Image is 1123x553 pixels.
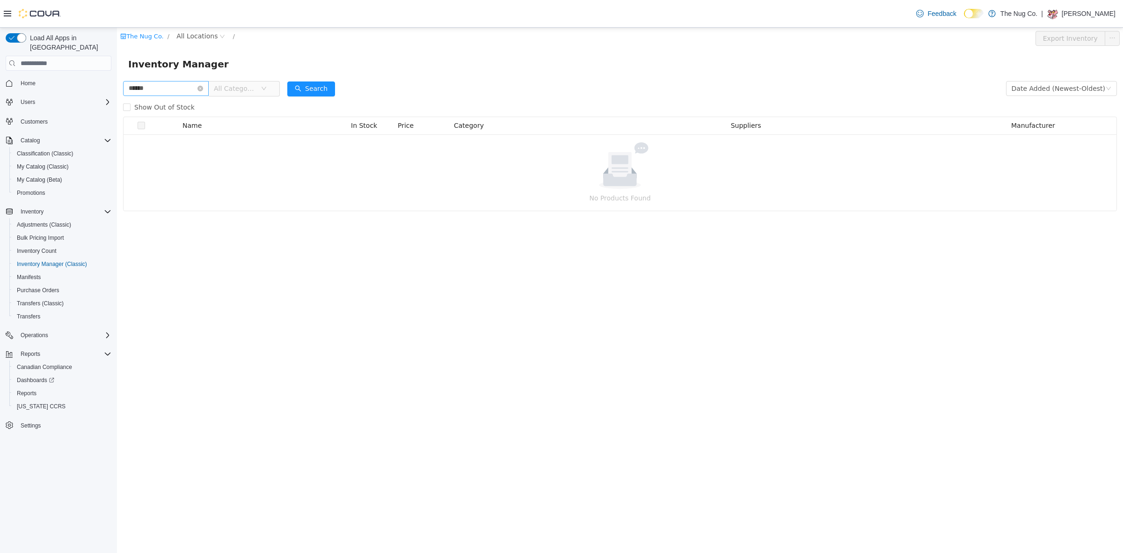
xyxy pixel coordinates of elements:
span: Suppliers [614,94,644,102]
span: My Catalog (Classic) [17,163,69,170]
a: Customers [17,116,51,127]
a: Transfers [13,311,44,322]
a: Settings [17,420,44,431]
span: Purchase Orders [17,287,59,294]
a: icon: shopThe Nug Co. [3,5,47,12]
a: Manifests [13,272,44,283]
span: Canadian Compliance [13,361,111,373]
span: Catalog [21,137,40,144]
span: Washington CCRS [13,401,111,412]
a: Inventory Manager (Classic) [13,258,91,270]
span: Transfers [17,313,40,320]
button: Promotions [9,186,115,199]
span: Feedback [927,9,956,18]
span: Price [281,94,297,102]
span: Users [17,96,111,108]
button: Bulk Pricing Import [9,231,115,244]
a: Transfers (Classic) [13,298,67,309]
span: Reports [17,348,111,360]
a: Home [17,78,39,89]
a: Canadian Compliance [13,361,76,373]
span: Transfers (Classic) [17,300,64,307]
i: icon: close-circle [80,58,86,64]
span: Inventory [17,206,111,217]
span: Users [21,98,35,106]
i: icon: down [989,58,994,65]
span: / [116,5,117,12]
span: Inventory Manager (Classic) [17,260,87,268]
button: Operations [2,329,115,342]
p: | [1041,8,1043,19]
span: Settings [21,422,41,429]
span: Dashboards [13,375,111,386]
span: Classification (Classic) [17,150,73,157]
a: Purchase Orders [13,285,63,296]
span: Operations [17,330,111,341]
span: Catalog [17,135,111,146]
span: All Categories [97,56,139,66]
a: Dashboards [13,375,58,386]
span: Home [17,77,111,89]
a: Dashboards [9,374,115,387]
span: Settings [17,420,111,431]
span: Reports [17,390,36,397]
button: Canadian Compliance [9,361,115,374]
button: Reports [2,347,115,361]
span: My Catalog (Beta) [17,176,62,184]
button: Reports [9,387,115,400]
span: Name [66,94,85,102]
button: Export Inventory [919,3,988,18]
button: Users [2,96,115,109]
span: Inventory Manager (Classic) [13,258,111,270]
span: Inventory [21,208,44,215]
i: icon: shop [3,6,9,12]
span: Dark Mode [964,18,964,19]
span: / [51,5,52,12]
button: Catalog [17,135,44,146]
span: Dashboards [17,376,54,384]
span: Classification (Classic) [13,148,111,159]
span: Load All Apps in [GEOGRAPHIC_DATA] [26,33,111,52]
span: In Stock [234,94,260,102]
button: My Catalog (Beta) [9,173,115,186]
button: Inventory Count [9,244,115,258]
div: JASON SMITH [1047,8,1058,19]
p: [PERSON_NAME] [1062,8,1116,19]
p: The Nug Co. [1000,8,1037,19]
button: My Catalog (Classic) [9,160,115,173]
i: icon: down [144,58,150,65]
span: Reports [21,350,40,358]
span: All Locations [59,3,101,14]
span: Home [21,80,36,87]
span: Bulk Pricing Import [17,234,64,242]
img: Cova [19,9,61,18]
span: My Catalog (Classic) [13,161,111,172]
button: Adjustments (Classic) [9,218,115,231]
button: Customers [2,114,115,128]
button: Inventory Manager (Classic) [9,258,115,271]
a: Inventory Count [13,245,60,257]
a: Reports [13,388,40,399]
a: Bulk Pricing Import [13,232,68,243]
button: icon: searchSearch [170,54,218,69]
span: Canadian Compliance [17,363,72,371]
button: [US_STATE] CCRS [9,400,115,413]
p: No Products Found [18,165,988,176]
button: Transfers [9,310,115,323]
a: My Catalog (Classic) [13,161,73,172]
span: Manifests [17,273,41,281]
span: Inventory Count [17,247,57,255]
span: [US_STATE] CCRS [17,403,66,410]
button: Inventory [17,206,47,217]
span: Manufacturer [894,94,938,102]
button: icon: ellipsis [988,3,1003,18]
a: [US_STATE] CCRS [13,401,69,412]
a: Promotions [13,187,49,199]
span: Manifests [13,272,111,283]
span: My Catalog (Beta) [13,174,111,185]
span: Promotions [13,187,111,199]
button: Classification (Classic) [9,147,115,160]
button: Operations [17,330,52,341]
span: Promotions [17,189,45,197]
span: Show Out of Stock [14,76,81,83]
